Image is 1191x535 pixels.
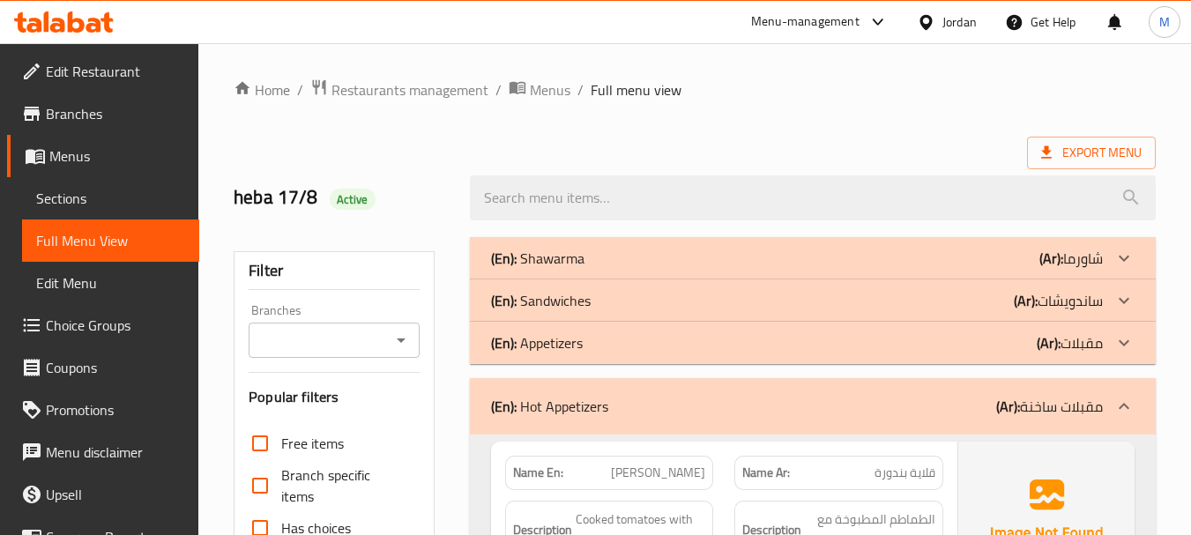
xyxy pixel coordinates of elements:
div: Menu-management [751,11,860,33]
span: Coupons [46,357,185,378]
b: (Ar): [1014,287,1038,314]
strong: Name Ar: [742,464,790,482]
a: Home [234,79,290,100]
p: Shawarma [491,248,584,269]
span: Free items [281,433,344,454]
p: ساندويشات [1014,290,1103,311]
span: قلاية بندورة [875,464,935,482]
span: Menus [530,79,570,100]
b: (En): [491,393,517,420]
span: Restaurants management [331,79,488,100]
span: Menus [49,145,185,167]
b: (En): [491,330,517,356]
p: شاورما [1039,248,1103,269]
span: Sections [36,188,185,209]
nav: breadcrumb [234,78,1156,101]
span: Choice Groups [46,315,185,336]
span: [PERSON_NAME] [611,464,705,482]
span: Active [330,191,376,208]
a: Upsell [7,473,199,516]
button: Open [389,328,413,353]
p: Hot Appetizers [491,396,608,417]
a: Edit Restaurant [7,50,199,93]
li: / [495,79,502,100]
b: (En): [491,245,517,271]
a: Restaurants management [310,78,488,101]
span: Full menu view [591,79,681,100]
h3: Popular filters [249,387,419,407]
span: Branch specific items [281,464,405,507]
li: / [297,79,303,100]
input: search [470,175,1156,220]
li: / [577,79,584,100]
b: (Ar): [996,393,1020,420]
a: Branches [7,93,199,135]
div: (En): Shawarma(Ar):شاورما [470,237,1156,279]
div: Jordan [942,12,977,32]
div: Filter [249,252,419,290]
a: Menus [509,78,570,101]
a: Promotions [7,389,199,431]
div: Active [330,189,376,210]
a: Full Menu View [22,219,199,262]
span: Edit Restaurant [46,61,185,82]
strong: Name En: [513,464,563,482]
a: Sections [22,177,199,219]
p: Sandwiches [491,290,591,311]
span: Menu disclaimer [46,442,185,463]
span: Edit Menu [36,272,185,294]
span: Branches [46,103,185,124]
div: (En): Appetizers(Ar):مقبلات [470,322,1156,364]
span: Promotions [46,399,185,420]
b: (Ar): [1037,330,1061,356]
a: Coupons [7,346,199,389]
div: (En): Sandwiches(Ar):ساندويشات [470,279,1156,322]
a: Menu disclaimer [7,431,199,473]
span: Upsell [46,484,185,505]
div: (En): Hot Appetizers(Ar):مقبلات ساخنة [470,378,1156,435]
a: Menus [7,135,199,177]
span: Export Menu [1027,137,1156,169]
p: مقبلات [1037,332,1103,353]
h2: heba 17/8 [234,184,448,211]
a: Edit Menu [22,262,199,304]
p: مقبلات ساخنة [996,396,1103,417]
p: Appetizers [491,332,583,353]
b: (En): [491,287,517,314]
b: (Ar): [1039,245,1063,271]
a: Choice Groups [7,304,199,346]
span: M [1159,12,1170,32]
span: Export Menu [1041,142,1142,164]
span: Full Menu View [36,230,185,251]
